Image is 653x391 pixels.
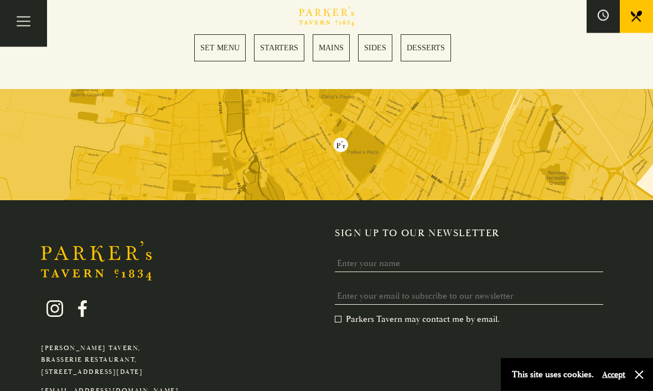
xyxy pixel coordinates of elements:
[512,367,594,383] p: This site uses cookies.
[313,35,350,62] a: 3 / 5
[335,334,503,377] iframe: reCAPTCHA
[41,343,179,379] p: [PERSON_NAME] Tavern, Brasserie Restaurant, [STREET_ADDRESS][DATE]
[634,369,645,380] button: Close and accept
[602,369,625,380] button: Accept
[194,35,246,62] a: 1 / 5
[358,35,392,62] a: 4 / 5
[335,314,500,325] label: Parkers Tavern may contact me by email.
[254,35,304,62] a: 2 / 5
[401,35,451,62] a: 5 / 5
[335,228,612,240] h2: Sign up to our newsletter
[335,256,603,273] input: Enter your name
[335,288,603,305] input: Enter your email to subscribe to our newsletter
